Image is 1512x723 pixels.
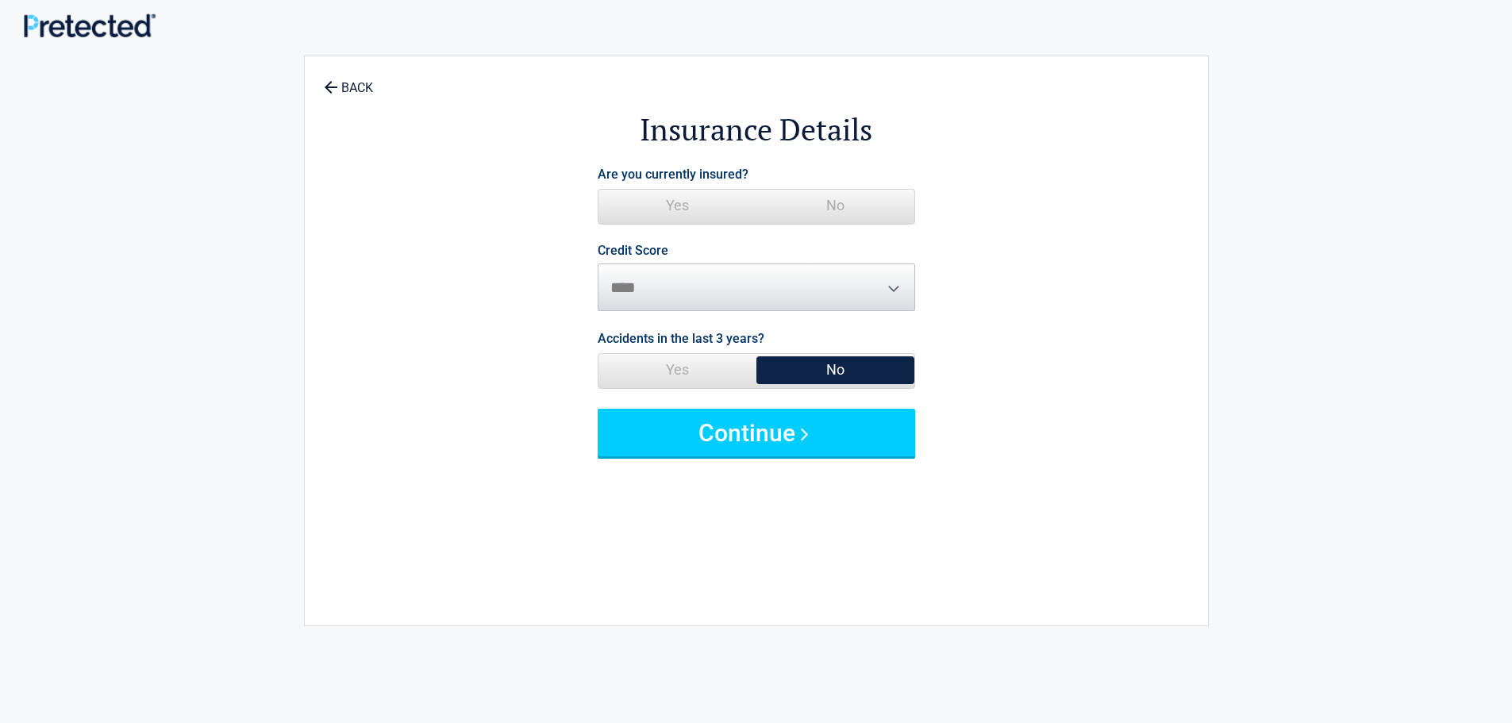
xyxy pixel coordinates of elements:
h2: Insurance Details [392,110,1121,150]
a: BACK [321,67,376,94]
span: Yes [598,354,756,386]
img: Main Logo [24,13,156,37]
label: Are you currently insured? [598,163,748,185]
span: Yes [598,190,756,221]
span: No [756,190,914,221]
span: No [756,354,914,386]
button: Continue [598,409,915,456]
label: Accidents in the last 3 years? [598,328,764,349]
label: Credit Score [598,244,668,257]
